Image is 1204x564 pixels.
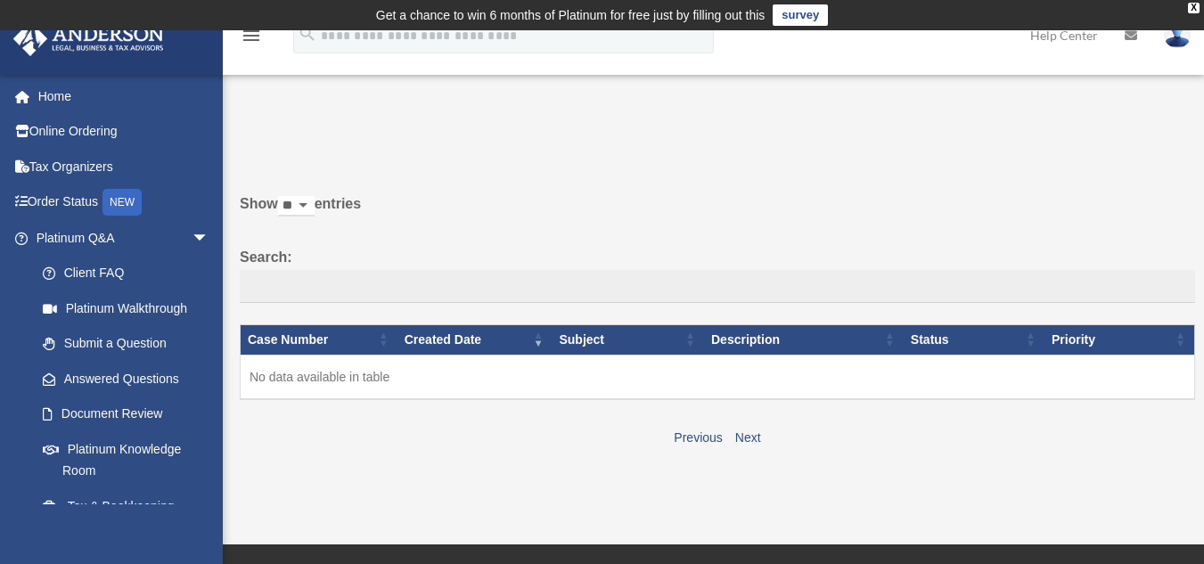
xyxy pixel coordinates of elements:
td: No data available in table [241,355,1195,399]
a: Platinum Walkthrough [25,290,227,326]
a: Tax & Bookkeeping Packages [25,488,227,545]
a: Online Ordering [12,114,236,150]
input: Search: [240,270,1195,304]
a: survey [773,4,828,26]
img: Anderson Advisors Platinum Portal [8,21,169,56]
a: Submit a Question [25,326,227,362]
label: Show entries [240,192,1195,234]
div: close [1188,3,1200,13]
span: arrow_drop_down [192,220,227,257]
a: Platinum Q&Aarrow_drop_down [12,220,227,256]
label: Search: [240,245,1195,304]
a: Document Review [25,396,227,432]
th: Priority: activate to sort column ascending [1044,325,1194,356]
a: Answered Questions [25,361,218,396]
th: Created Date: activate to sort column ascending [397,325,553,356]
a: Platinum Knowledge Room [25,431,227,488]
a: Previous [674,430,722,445]
th: Subject: activate to sort column ascending [552,325,704,356]
th: Description: activate to sort column ascending [704,325,904,356]
th: Status: activate to sort column ascending [904,325,1044,356]
a: Home [12,78,236,114]
div: NEW [102,189,142,216]
a: menu [241,31,262,46]
a: Order StatusNEW [12,184,236,221]
i: menu [241,25,262,46]
i: search [298,24,317,44]
a: Next [735,430,761,445]
a: Client FAQ [25,256,227,291]
img: User Pic [1164,22,1191,48]
select: Showentries [278,196,315,217]
a: Tax Organizers [12,149,236,184]
th: Case Number: activate to sort column ascending [241,325,397,356]
div: Get a chance to win 6 months of Platinum for free just by filling out this [376,4,766,26]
